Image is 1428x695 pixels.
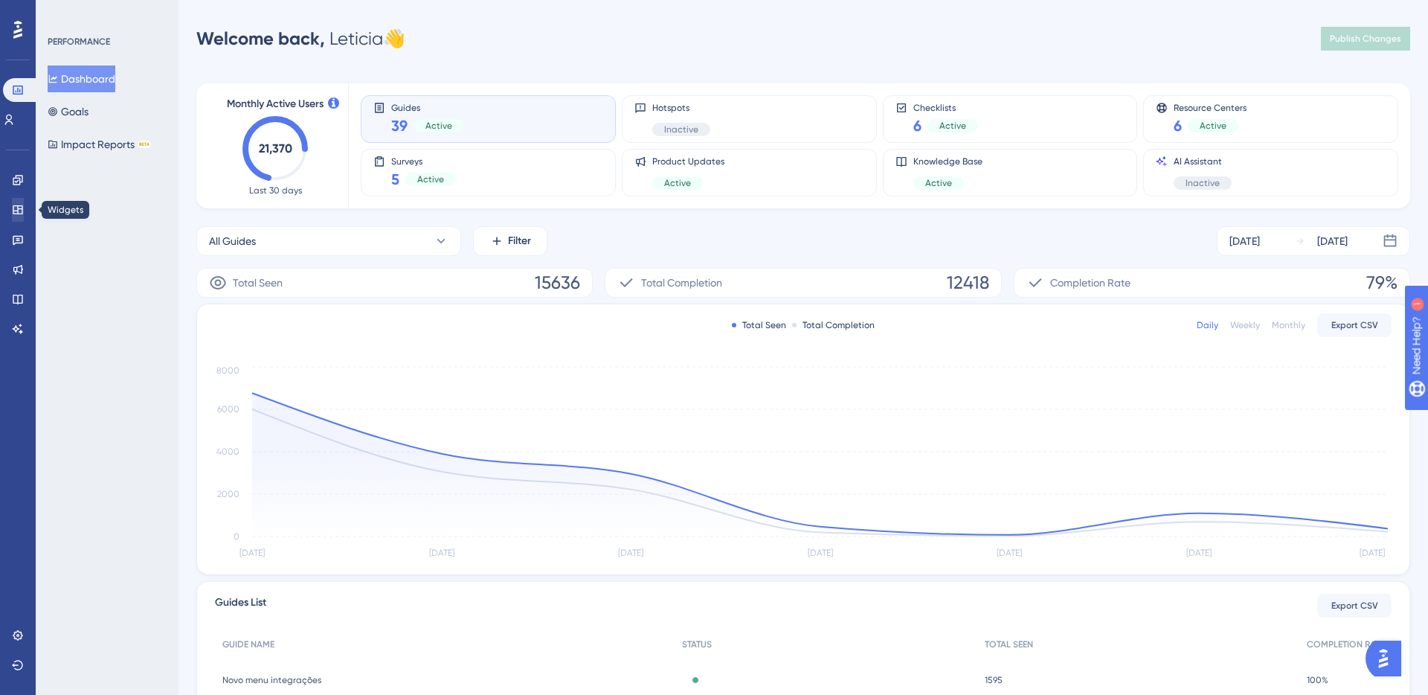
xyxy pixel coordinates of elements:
span: Novo menu integrações [222,674,321,686]
span: AI Assistant [1174,156,1232,167]
div: Total Seen [732,319,786,331]
button: Export CSV [1317,313,1392,337]
div: [DATE] [1317,232,1348,250]
span: COMPLETION RATE [1307,638,1384,650]
span: TOTAL SEEN [985,638,1033,650]
span: Guides [391,102,464,112]
button: Goals [48,98,89,125]
span: 12418 [947,271,989,295]
tspan: 4000 [216,446,239,457]
span: Export CSV [1331,319,1378,331]
button: Impact ReportsBETA [48,131,151,158]
span: Product Updates [652,156,724,167]
tspan: [DATE] [997,548,1022,558]
span: Publish Changes [1330,33,1401,45]
div: Monthly [1272,319,1305,331]
span: 15636 [535,271,580,295]
iframe: UserGuiding AI Assistant Launcher [1366,636,1410,681]
div: Leticia 👋 [196,27,405,51]
tspan: [DATE] [429,548,454,558]
span: Checklists [913,102,978,112]
button: Dashboard [48,65,115,92]
button: All Guides [196,226,461,256]
span: Total Completion [641,274,722,292]
tspan: [DATE] [618,548,643,558]
tspan: 6000 [217,404,239,414]
span: Resource Centers [1174,102,1247,112]
div: Weekly [1230,319,1260,331]
button: Publish Changes [1321,27,1410,51]
span: Active [1200,120,1226,132]
text: 21,370 [259,141,292,156]
span: 5 [391,169,399,190]
span: Export CSV [1331,600,1378,612]
span: Completion Rate [1050,274,1130,292]
span: Inactive [1186,177,1220,189]
span: Inactive [664,124,698,135]
span: Guides List [215,594,266,618]
tspan: 2000 [217,489,239,499]
div: PERFORMANCE [48,36,110,48]
tspan: 0 [234,531,239,542]
tspan: [DATE] [239,548,265,558]
span: Welcome back, [196,28,325,49]
span: Active [417,173,444,185]
span: Filter [508,232,531,250]
div: 1 [103,7,108,19]
span: Active [925,177,952,189]
span: Surveys [391,156,456,166]
tspan: [DATE] [1186,548,1212,558]
div: Total Completion [792,319,875,331]
span: GUIDE NAME [222,638,274,650]
tspan: [DATE] [808,548,833,558]
span: Need Help? [35,4,93,22]
span: Active [425,120,452,132]
span: 6 [1174,115,1182,136]
span: Last 30 days [249,185,302,196]
div: BETA [138,141,151,148]
span: STATUS [682,638,712,650]
span: 39 [391,115,408,136]
button: Filter [473,226,547,256]
span: Knowledge Base [913,156,982,167]
button: Export CSV [1317,594,1392,618]
span: Active [939,120,966,132]
span: Total Seen [233,274,283,292]
div: [DATE] [1229,232,1260,250]
span: Hotspots [652,102,710,114]
span: 79% [1366,271,1398,295]
span: 100% [1307,674,1328,686]
div: Daily [1197,319,1218,331]
span: Active [664,177,691,189]
span: Monthly Active Users [227,95,324,113]
span: 6 [913,115,922,136]
tspan: 8000 [216,365,239,376]
tspan: [DATE] [1360,548,1385,558]
span: All Guides [209,232,256,250]
span: 1595 [985,674,1003,686]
